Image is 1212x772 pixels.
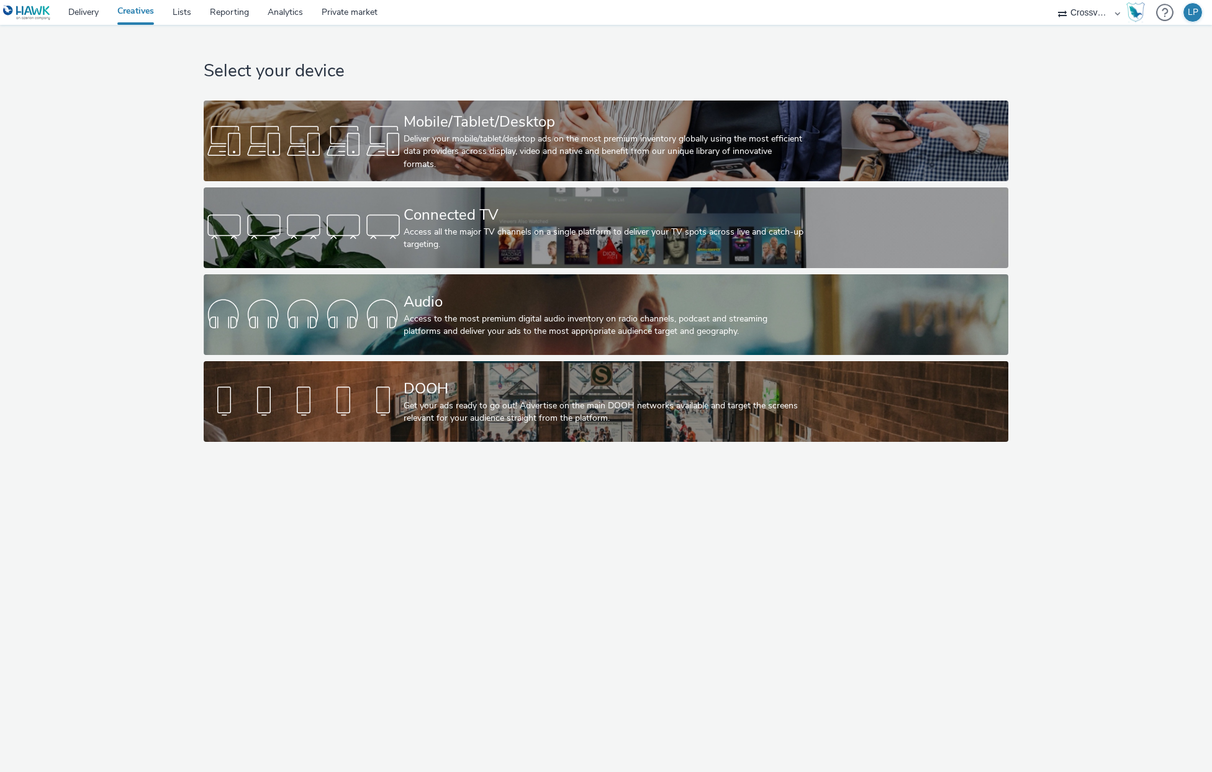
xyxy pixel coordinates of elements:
[1126,2,1150,22] a: Hawk Academy
[404,378,803,400] div: DOOH
[204,274,1009,355] a: AudioAccess to the most premium digital audio inventory on radio channels, podcast and streaming ...
[204,361,1009,442] a: DOOHGet your ads ready to go out! Advertise on the main DOOH networks available and target the sc...
[204,60,1009,83] h1: Select your device
[404,313,803,338] div: Access to the most premium digital audio inventory on radio channels, podcast and streaming platf...
[404,133,803,171] div: Deliver your mobile/tablet/desktop ads on the most premium inventory globally using the most effi...
[404,111,803,133] div: Mobile/Tablet/Desktop
[3,5,51,20] img: undefined Logo
[404,204,803,226] div: Connected TV
[1188,3,1198,22] div: LP
[204,187,1009,268] a: Connected TVAccess all the major TV channels on a single platform to deliver your TV spots across...
[404,291,803,313] div: Audio
[1126,2,1145,22] img: Hawk Academy
[204,101,1009,181] a: Mobile/Tablet/DesktopDeliver your mobile/tablet/desktop ads on the most premium inventory globall...
[404,226,803,251] div: Access all the major TV channels on a single platform to deliver your TV spots across live and ca...
[404,400,803,425] div: Get your ads ready to go out! Advertise on the main DOOH networks available and target the screen...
